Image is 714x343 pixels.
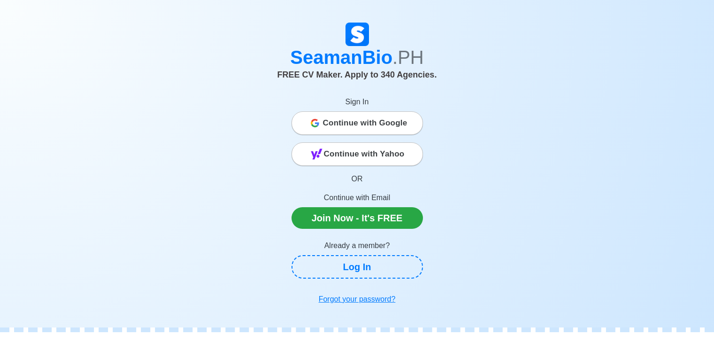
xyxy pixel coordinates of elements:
[292,290,423,309] a: Forgot your password?
[292,111,423,135] button: Continue with Google
[319,295,396,303] u: Forgot your password?
[277,70,437,79] span: FREE CV Maker. Apply to 340 Agencies.
[392,47,424,68] span: .PH
[292,192,423,203] p: Continue with Email
[345,23,369,46] img: Logo
[292,240,423,251] p: Already a member?
[292,142,423,166] button: Continue with Yahoo
[292,207,423,229] a: Join Now - It's FREE
[292,96,423,108] p: Sign In
[292,173,423,185] p: OR
[292,255,423,279] a: Log In
[97,46,618,69] h1: SeamanBio
[324,145,405,164] span: Continue with Yahoo
[323,114,407,133] span: Continue with Google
